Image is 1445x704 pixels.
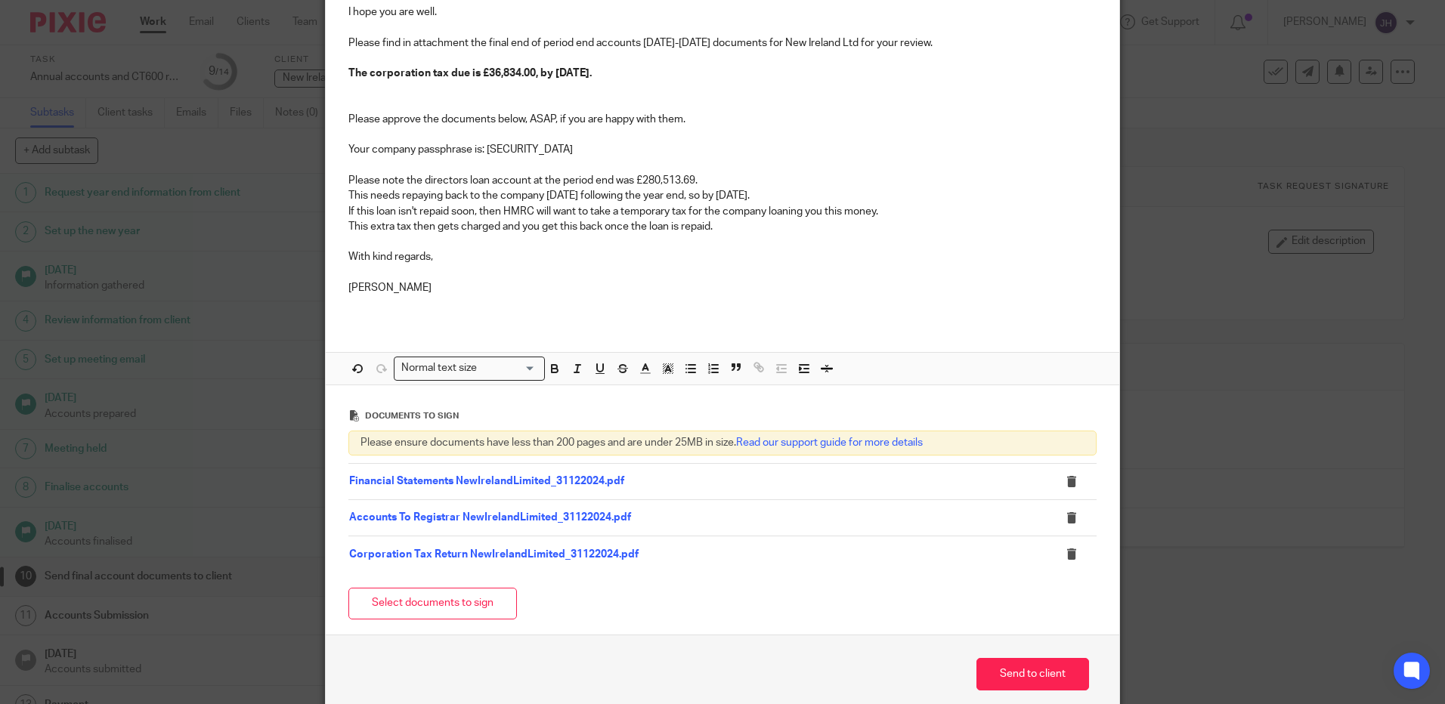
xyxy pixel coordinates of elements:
[348,188,1097,203] p: This needs repaying back to the company [DATE] following the year end, so by [DATE].
[365,412,459,420] span: Documents to sign
[349,476,624,486] a: Financial Statements NewIrelandLimited_31122024.pdf
[349,549,639,560] a: Corporation Tax Return NewIrelandLimited_31122024.pdf
[348,204,1097,219] p: If this loan isn't repaid soon, then HMRC will want to take a temporary tax for the company loani...
[348,142,1097,157] p: Your company passphrase is: [SECURITY_DATA]
[348,173,1097,188] p: Please note the directors loan account at the period end was £280,513.69.
[398,360,480,376] span: Normal text size
[348,219,1097,234] p: This extra tax then gets charged and you get this back once the loan is repaid.
[348,588,517,620] button: Select documents to sign
[736,437,923,448] a: Read our support guide for more details
[481,360,536,376] input: Search for option
[394,357,545,380] div: Search for option
[348,249,1097,264] p: With kind regards,
[976,658,1089,690] button: Send to client
[348,280,1097,295] p: [PERSON_NAME]
[349,512,631,523] a: Accounts To Registrar NewIrelandLimited_31122024.pdf
[348,431,1097,455] div: Please ensure documents have less than 200 pages and are under 25MB in size.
